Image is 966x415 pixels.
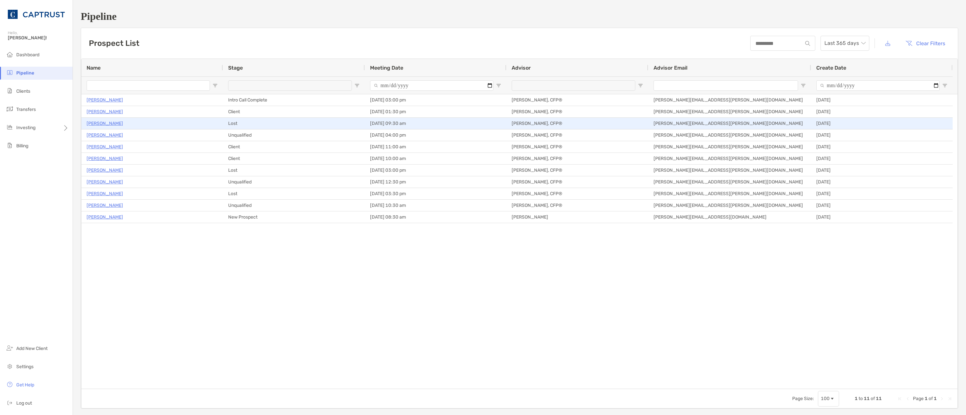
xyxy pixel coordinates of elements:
div: [PERSON_NAME], CFP® [506,94,648,106]
div: [DATE] [811,211,953,223]
div: [PERSON_NAME][EMAIL_ADDRESS][DOMAIN_NAME] [648,211,811,223]
div: Lost [223,118,365,129]
a: [PERSON_NAME] [87,213,123,221]
div: [DATE] [811,118,953,129]
a: [PERSON_NAME] [87,96,123,104]
div: [PERSON_NAME], CFP® [506,200,648,211]
div: [DATE] [811,188,953,199]
input: Create Date Filter Input [816,80,940,91]
a: [PERSON_NAME] [87,201,123,209]
div: Last Page [947,396,952,401]
div: Client [223,153,365,164]
span: Dashboard [16,52,39,58]
div: [PERSON_NAME] [506,211,648,223]
a: [PERSON_NAME] [87,190,123,198]
img: get-help icon [6,381,14,388]
img: billing icon [6,141,14,149]
span: Log out [16,400,32,406]
span: Billing [16,143,28,149]
div: [DATE] [811,153,953,164]
span: Last 365 days [824,36,865,50]
img: CAPTRUST Logo [8,3,65,26]
div: [PERSON_NAME], CFP® [506,118,648,129]
div: [DATE] 10:30 am [365,200,506,211]
h3: Prospect List [89,39,139,48]
div: [PERSON_NAME][EMAIL_ADDRESS][PERSON_NAME][DOMAIN_NAME] [648,141,811,153]
div: [DATE] 09:30 am [365,118,506,129]
div: [DATE] 08:30 am [365,211,506,223]
span: of [871,396,875,401]
div: Client [223,106,365,117]
img: logout icon [6,399,14,407]
div: Unqualified [223,129,365,141]
span: 1 [925,396,928,401]
a: [PERSON_NAME] [87,119,123,127]
img: clients icon [6,87,14,95]
div: [DATE] [811,106,953,117]
div: [PERSON_NAME], CFP® [506,153,648,164]
div: Lost [223,188,365,199]
img: transfers icon [6,105,14,113]
a: [PERSON_NAME] [87,143,123,151]
div: [DATE] [811,94,953,106]
div: Page Size [818,391,839,407]
img: settings icon [6,362,14,370]
div: Lost [223,165,365,176]
a: [PERSON_NAME] [87,108,123,116]
div: Page Size: [792,396,814,401]
span: 1 [855,396,858,401]
div: [DATE] 04:00 pm [365,129,506,141]
img: add_new_client icon [6,344,14,352]
span: Page [913,396,924,401]
p: [PERSON_NAME] [87,154,123,163]
span: to [859,396,863,401]
div: Previous Page [905,396,910,401]
h1: Pipeline [81,10,958,22]
span: 11 [876,396,882,401]
div: [DATE] 10:00 am [365,153,506,164]
button: Open Filter Menu [354,83,360,88]
span: Pipeline [16,70,34,76]
div: [PERSON_NAME][EMAIL_ADDRESS][PERSON_NAME][DOMAIN_NAME] [648,188,811,199]
span: Clients [16,88,30,94]
img: pipeline icon [6,69,14,76]
div: [PERSON_NAME], CFP® [506,188,648,199]
a: [PERSON_NAME] [87,166,123,174]
div: Intro Call Complete [223,94,365,106]
img: dashboard icon [6,50,14,58]
div: [PERSON_NAME], CFP® [506,176,648,188]
button: Open Filter Menu [942,83,947,88]
span: 1 [934,396,937,401]
div: [DATE] [811,176,953,188]
div: [PERSON_NAME], CFP® [506,165,648,176]
span: 11 [864,396,870,401]
a: [PERSON_NAME] [87,131,123,139]
input: Meeting Date Filter Input [370,80,493,91]
div: [PERSON_NAME], CFP® [506,106,648,117]
div: [PERSON_NAME][EMAIL_ADDRESS][PERSON_NAME][DOMAIN_NAME] [648,118,811,129]
div: [PERSON_NAME][EMAIL_ADDRESS][PERSON_NAME][DOMAIN_NAME] [648,106,811,117]
span: Advisor Email [654,65,687,71]
div: [PERSON_NAME][EMAIL_ADDRESS][PERSON_NAME][DOMAIN_NAME] [648,153,811,164]
img: input icon [805,41,810,46]
a: [PERSON_NAME] [87,178,123,186]
div: 100 [821,396,830,401]
span: Create Date [816,65,846,71]
div: First Page [897,396,903,401]
span: Meeting Date [370,65,403,71]
input: Advisor Email Filter Input [654,80,798,91]
span: Investing [16,125,35,130]
div: [PERSON_NAME][EMAIL_ADDRESS][PERSON_NAME][DOMAIN_NAME] [648,129,811,141]
input: Name Filter Input [87,80,210,91]
div: Client [223,141,365,153]
span: Name [87,65,101,71]
div: [PERSON_NAME][EMAIL_ADDRESS][PERSON_NAME][DOMAIN_NAME] [648,200,811,211]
